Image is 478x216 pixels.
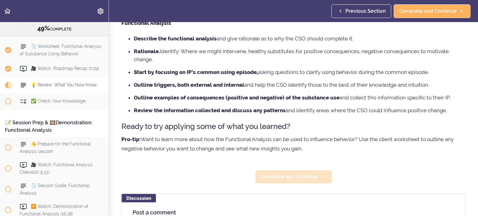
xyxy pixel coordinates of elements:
span: 💡 Review: What You Now Know [31,82,97,87]
div: COMPLETE [8,25,101,33]
span: 49% [37,25,49,32]
span: ✅ Check: Your Knowledge [31,99,86,103]
strong: Rationale. [134,48,160,54]
p: Want to learn more about how the Functional Analysis can be used to influence behavior? Use the c... [121,135,466,153]
li: and collect this information specific to their IP. [134,94,466,102]
span: 👋 Prepare for the Functional Analysis session [20,141,91,154]
span: Complete and Continue [260,173,318,181]
h3: Ready to try applying some of what you learned? [121,121,466,131]
span: ▶️ Watch: Demonstration of Functional Analysis (16:18) [20,204,88,216]
li: Identify: Where we might intervene, healthy substitutes for positive consequences, negative conse... [134,47,466,63]
span: 🗒️ Session Guide: Functional Analysis [20,183,90,195]
strong: Describe the functional analysis [134,35,217,42]
h4: Post a comment [133,209,454,216]
svg: Settings Menu [97,7,104,15]
li: and help the CSO identify those to the best of their knowledge and intuition. [134,81,466,89]
a: Complete and Continue [394,4,471,18]
strong: Pro-tip: [121,136,141,142]
span: 🗒️ Worksheet: Functional Analysis of Substance Using Behavior [20,44,101,56]
strong: Outline triggers, both external and internal [134,82,244,88]
li: asking questions to clarify using behavior during the common episode. [134,68,466,76]
span: 🎥 Watch: Functional Analysis Checklist (5:51) [20,162,93,174]
strong: Review the information collected and discuss any patterns [134,107,286,113]
li: and identify areas where the CSO could influence positive change. [134,106,466,114]
strong: Start by focusing on IP’s common using episode, [134,69,258,75]
li: and give rationale as to why the CSO should complete it. [134,34,466,43]
span: Previous Section [345,7,386,15]
strong: Functional Analysis [121,20,171,26]
a: Complete and Continue [255,170,332,184]
svg: Back to course curriculum [4,7,11,15]
div: Discussion [122,194,156,202]
span: 🎥 Watch: Roadmap Recap (2:29) [31,66,99,71]
a: Previous Section [331,4,391,18]
span: Complete and Continue [399,7,457,15]
strong: Outline examples of consequences (positive and negative) of the substance use [134,94,340,101]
